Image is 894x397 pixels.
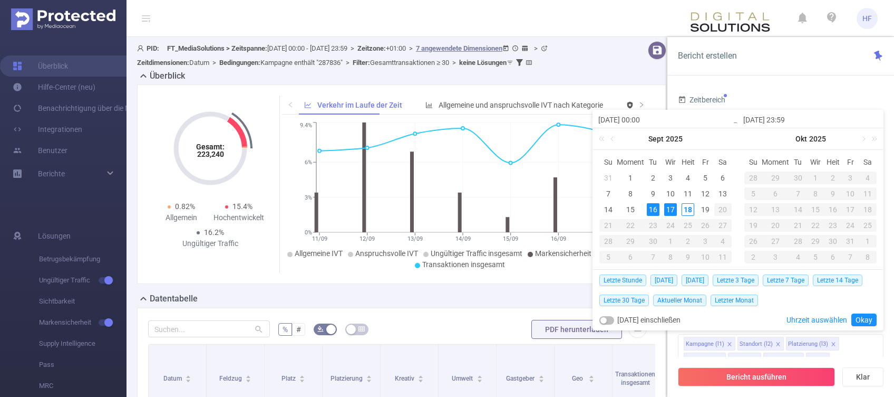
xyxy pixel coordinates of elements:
[147,44,159,52] b: PID:
[598,114,733,126] input: Startdatum
[617,235,644,248] div: 29
[762,202,789,218] td: October 13, 2025
[599,186,617,202] td: September 7, 2025
[697,233,714,249] td: October 3, 2025
[678,51,737,61] span: Bericht erstellen
[599,275,646,286] span: Letzte Stunde
[697,251,714,263] div: 10
[842,367,883,386] button: Klar
[608,128,618,149] a: Previous month (PageUp)
[644,186,662,202] td: September 9, 2025
[647,128,665,149] a: Sept
[38,163,65,184] a: Berichte
[617,249,644,265] td: October 6, 2025
[662,249,679,265] td: October 8, 2025
[679,235,697,248] div: 2
[644,154,662,170] th: Tue
[744,219,762,232] div: 19
[406,44,416,52] span: >
[762,187,789,200] div: 6
[744,235,762,248] div: 26
[287,101,294,108] i: Symbol: links
[662,186,679,202] td: September 10, 2025
[744,218,762,233] td: October 19, 2025
[196,143,225,151] tspan: Gesamt:
[744,154,762,170] th: Sun
[808,128,827,149] a: 2025
[699,187,712,200] div: 12
[682,203,694,216] div: 18
[714,186,732,202] td: September 13, 2025
[762,157,789,167] span: Moment
[794,128,808,149] a: Okt
[763,353,804,366] li: Host
[602,172,615,184] div: 31
[682,187,694,200] div: 11
[789,172,806,184] div: 30
[305,229,312,236] tspan: 0%
[824,187,842,200] div: 9
[697,218,714,233] td: September 26, 2025
[679,154,697,170] th: Thu
[455,235,470,242] tspan: 14/09
[842,235,859,248] div: 31
[317,326,324,332] i: Symbol: bg-colors
[665,128,684,149] a: 2025
[359,235,375,242] tspan: 12/09
[859,170,877,186] td: October 4, 2025
[662,235,679,248] div: 1
[862,14,872,23] font: HF
[842,219,859,232] div: 24
[197,150,224,158] tspan: 223,240
[859,218,877,233] td: October 25, 2025
[550,235,566,242] tspan: 16/09
[422,260,505,269] span: Transaktionen insgesamt
[644,219,662,232] div: 23
[744,170,762,186] td: September 28, 2025
[806,219,824,232] div: 22
[762,218,789,233] td: October 20, 2025
[789,170,806,186] td: September 30, 2025
[859,251,877,263] div: 8
[684,337,735,351] li: Campaign (l1)
[689,96,725,104] font: Zeitbereich
[842,157,859,167] span: Fr
[716,172,729,184] div: 6
[219,59,260,67] b: Bedingungen:
[859,235,877,248] div: 1
[664,187,677,200] div: 10
[39,276,90,284] font: Ungültiger Traffic
[714,235,732,248] div: 4
[597,128,610,149] a: Last year (Control + left)
[679,157,697,167] span: Heit
[714,203,732,216] div: 20
[662,157,679,167] span: Wir
[137,59,189,67] b: Zeitdimensionen:
[137,45,147,52] i: Symbol: Benutzer
[679,251,697,263] div: 9
[679,219,697,232] div: 25
[599,249,617,265] td: October 5, 2025
[806,251,824,263] div: 5
[407,235,422,242] tspan: 13/09
[644,235,662,248] div: 30
[662,218,679,233] td: September 24, 2025
[347,44,357,52] span: >
[355,249,418,258] span: Anspruchsvolle IVT
[644,249,662,265] td: October 7, 2025
[824,186,842,202] td: October 9, 2025
[167,44,267,52] b: FT_MediaSolutions > Zeitspanne:
[744,187,762,200] div: 5
[842,170,859,186] td: October 3, 2025
[824,172,842,184] div: 2
[859,203,877,216] div: 18
[599,251,617,263] div: 5
[786,310,847,330] a: Uhrzeit auswählen
[842,218,859,233] td: October 24, 2025
[209,59,219,67] span: >
[686,337,724,351] div: Kampagne (l1)
[714,170,732,186] td: September 6, 2025
[859,187,877,200] div: 11
[859,154,877,170] th: Sat
[644,251,662,263] div: 7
